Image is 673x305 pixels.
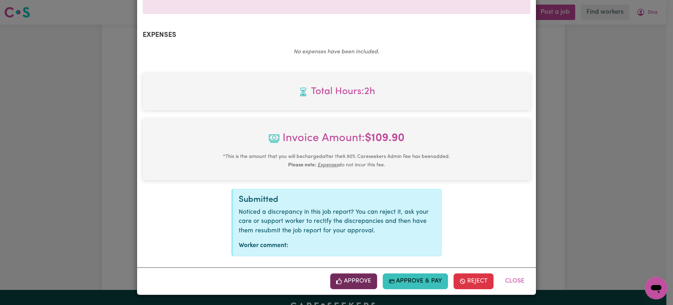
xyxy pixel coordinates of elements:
button: Close [499,273,530,289]
em: No expenses have been included. [294,49,379,55]
button: Reject [454,273,494,289]
p: Noticed a discrepancy in this job report? You can reject it, ask your care or support worker to r... [239,208,436,236]
strong: Worker comment: [239,243,288,248]
span: Total hours worked: 2 hours [148,84,525,99]
h2: Expenses [143,31,530,39]
iframe: Button to launch messaging window [645,277,667,299]
span: Submitted [239,195,278,204]
button: Approve & Pay [383,273,448,289]
b: $ 109.90 [365,133,405,144]
small: This is the amount that you will be charged after the 9.90 % Careseekers Admin Fee has been added... [223,154,450,168]
button: Approve [330,273,377,289]
u: Expenses [318,163,339,168]
b: Please note: [288,163,316,168]
span: Invoice Amount: [148,130,525,152]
